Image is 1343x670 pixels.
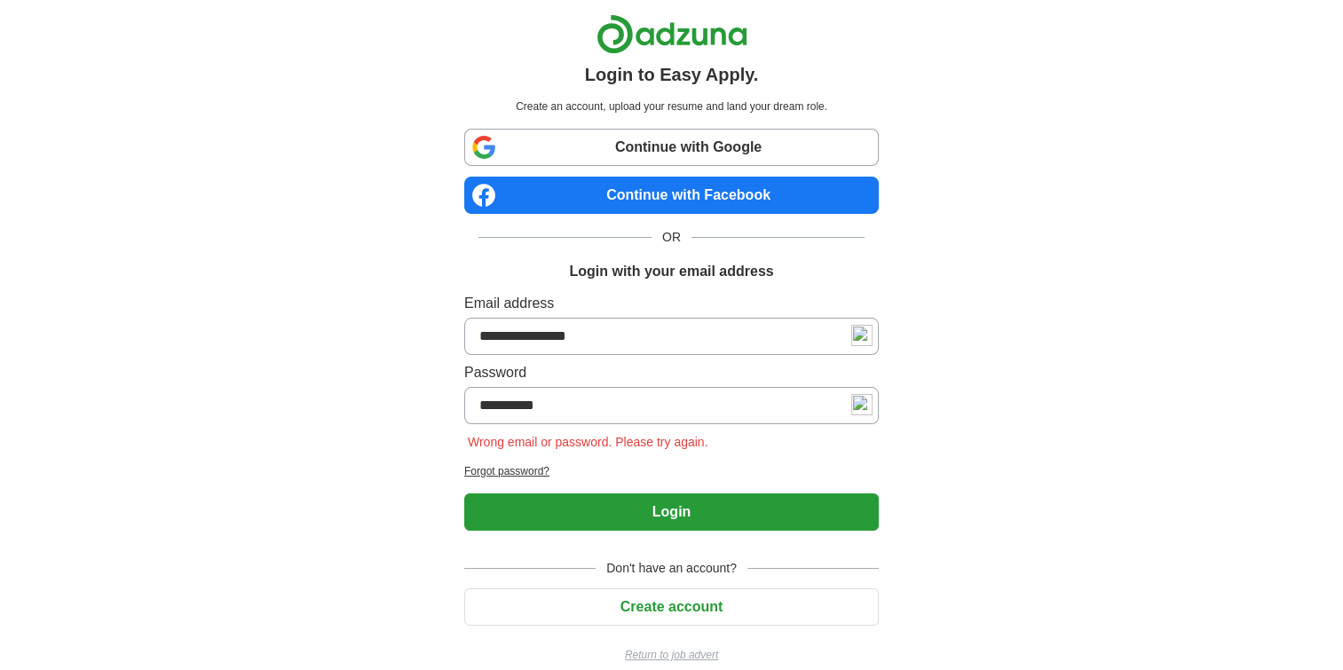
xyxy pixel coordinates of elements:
[596,14,747,54] img: Adzuna logo
[464,599,879,614] a: Create account
[464,463,879,479] a: Forgot password?
[851,325,873,346] img: npw-badge-icon-locked.svg
[468,99,875,114] p: Create an account, upload your resume and land your dream role.
[652,228,691,247] span: OR
[464,435,712,449] span: Wrong email or password. Please try again.
[464,493,879,531] button: Login
[585,61,759,88] h1: Login to Easy Apply.
[569,261,773,282] h1: Login with your email address
[464,588,879,626] button: Create account
[464,647,879,663] a: Return to job advert
[596,559,747,578] span: Don't have an account?
[464,129,879,166] a: Continue with Google
[464,293,879,314] label: Email address
[464,177,879,214] a: Continue with Facebook
[464,362,879,383] label: Password
[851,394,873,415] img: npw-badge-icon-locked.svg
